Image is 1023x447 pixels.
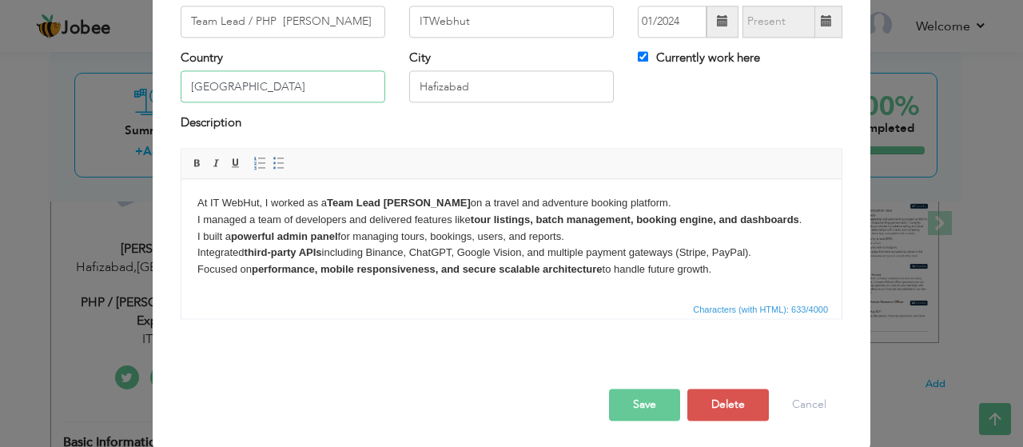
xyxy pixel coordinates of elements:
[409,50,431,66] label: City
[251,154,269,172] a: Insert/Remove Numbered List
[638,50,760,66] label: Currently work here
[609,389,680,421] button: Save
[189,154,206,172] a: Bold
[208,154,225,172] a: Italic
[687,389,769,421] button: Delete
[776,389,842,421] button: Cancel
[227,154,245,172] a: Underline
[638,51,648,62] input: Currently work here
[742,6,815,38] input: Present
[638,6,707,38] input: From
[690,302,831,317] span: Characters (with HTML): 633/4000
[181,179,842,299] iframe: Rich Text Editor, workEditor
[690,302,833,317] div: Statistics
[181,115,241,132] label: Description
[181,50,223,66] label: Country
[270,154,288,172] a: Insert/Remove Bulleted List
